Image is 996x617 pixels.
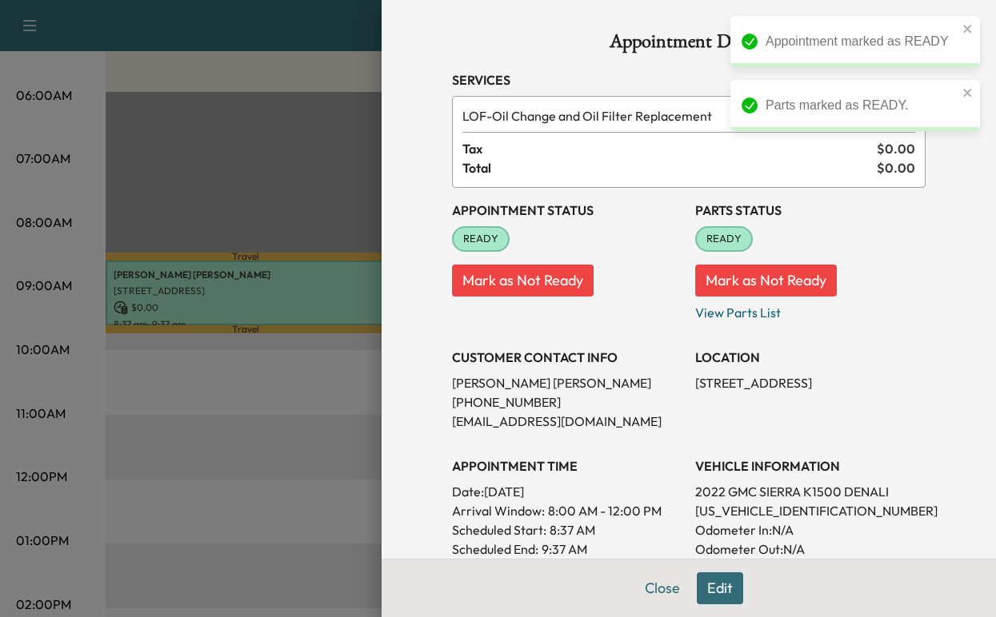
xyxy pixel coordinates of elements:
[697,572,743,604] button: Edit
[695,348,926,367] h3: LOCATION
[766,32,958,51] div: Appointment marked as READY
[695,373,926,392] p: [STREET_ADDRESS]
[548,501,662,520] span: 8:00 AM - 12:00 PM
[695,520,926,539] p: Odometer In: N/A
[452,348,682,367] h3: CUSTOMER CONTACT INFO
[695,265,837,297] button: Mark as Not Ready
[452,412,682,431] p: [EMAIL_ADDRESS][DOMAIN_NAME]
[695,539,926,559] p: Odometer Out: N/A
[452,482,682,501] p: Date: [DATE]
[452,32,926,58] h1: Appointment Details
[550,520,595,539] p: 8:37 AM
[452,501,682,520] p: Arrival Window:
[695,501,926,520] p: [US_VEHICLE_IDENTIFICATION_NUMBER]
[962,22,974,35] button: close
[697,231,751,247] span: READY
[877,158,915,177] span: $ 0.00
[766,96,958,115] div: Parts marked as READY.
[695,482,926,501] p: 2022 GMC SIERRA K1500 DENALI
[634,572,690,604] button: Close
[695,297,926,322] p: View Parts List
[452,539,538,559] p: Scheduled End:
[462,106,870,125] span: Oil Change and Oil Filter Replacement
[452,456,682,476] h3: APPOINTMENT TIME
[462,139,877,158] span: Tax
[454,231,508,247] span: READY
[462,158,877,177] span: Total
[877,139,915,158] span: $ 0.00
[695,456,926,476] h3: VEHICLE INFORMATION
[452,392,682,412] p: [PHONE_NUMBER]
[452,520,546,539] p: Scheduled Start:
[542,539,587,559] p: 9:37 AM
[452,201,682,220] h3: Appointment Status
[452,70,926,90] h3: Services
[695,201,926,220] h3: Parts Status
[452,373,682,392] p: [PERSON_NAME] [PERSON_NAME]
[962,86,974,99] button: close
[452,265,594,297] button: Mark as Not Ready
